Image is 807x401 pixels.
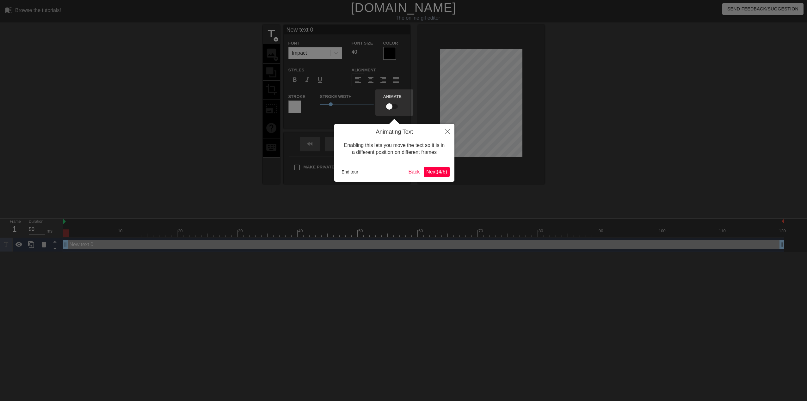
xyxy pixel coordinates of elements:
[339,129,450,136] h4: Animating Text
[339,136,450,162] div: Enabling this lets you move the text so it is in a different position on different frames
[426,169,447,174] span: Next ( 4 / 6 )
[406,167,422,177] button: Back
[424,167,450,177] button: Next
[339,167,361,177] button: End tour
[440,124,454,138] button: Close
